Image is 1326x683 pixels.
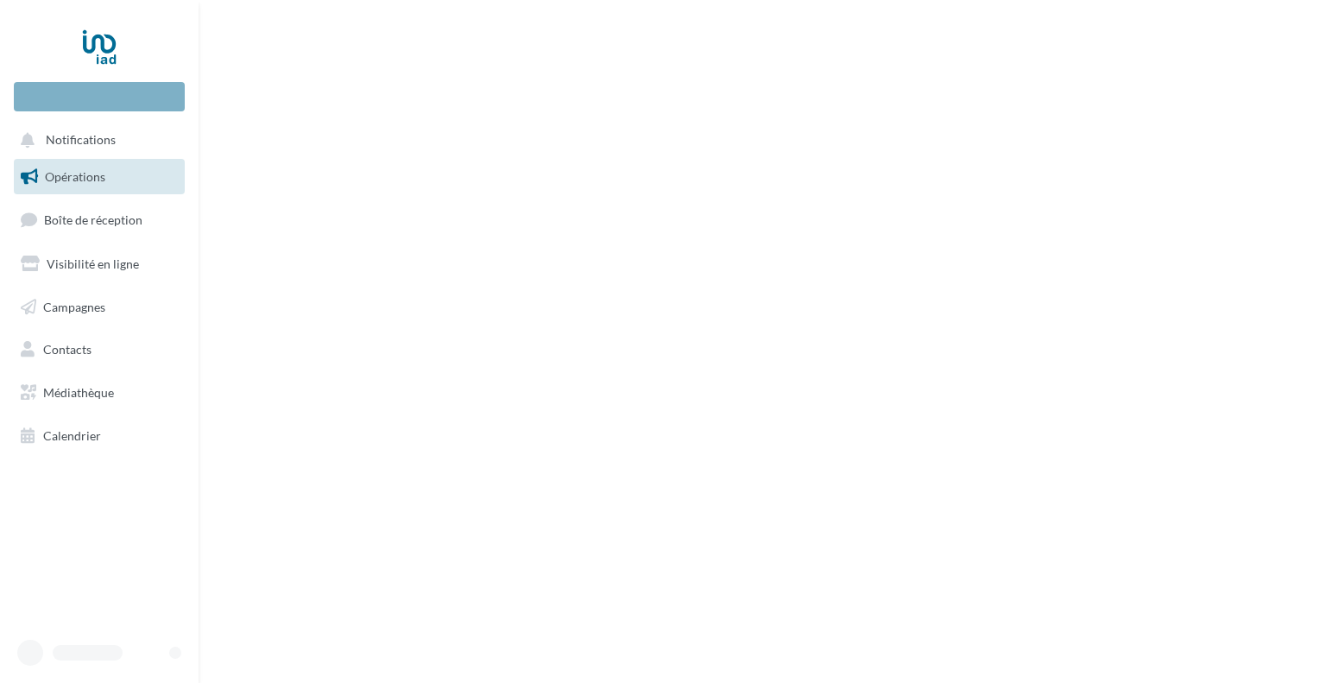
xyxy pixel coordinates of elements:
[10,332,188,368] a: Contacts
[10,289,188,326] a: Campagnes
[43,428,101,443] span: Calendrier
[45,169,105,184] span: Opérations
[46,133,116,148] span: Notifications
[10,159,188,195] a: Opérations
[14,82,185,111] div: Nouvelle campagne
[44,212,142,227] span: Boîte de réception
[10,375,188,411] a: Médiathèque
[47,256,139,271] span: Visibilité en ligne
[10,246,188,282] a: Visibilité en ligne
[43,299,105,313] span: Campagnes
[10,418,188,454] a: Calendrier
[10,201,188,238] a: Boîte de réception
[43,385,114,400] span: Médiathèque
[43,342,92,357] span: Contacts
